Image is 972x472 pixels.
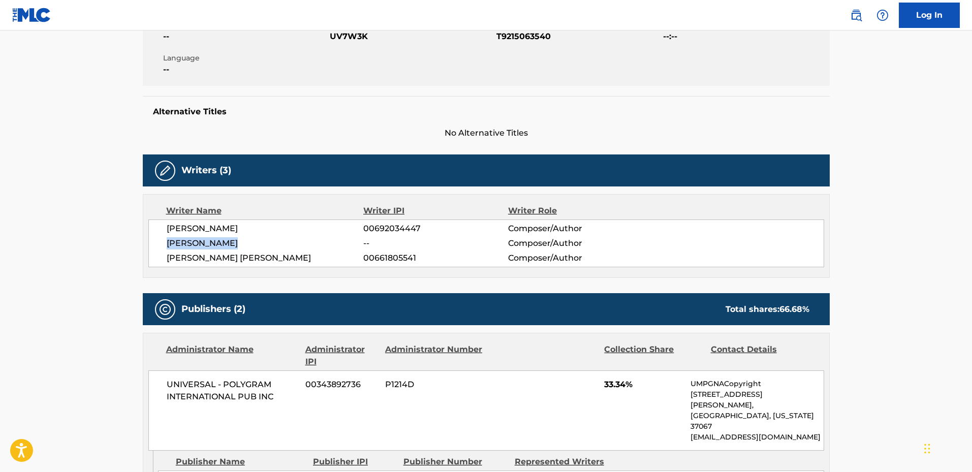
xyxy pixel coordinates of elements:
img: search [850,9,862,21]
span: 66.68 % [779,304,809,314]
img: Writers [159,165,171,177]
span: [PERSON_NAME] [PERSON_NAME] [167,252,364,264]
span: [PERSON_NAME] [167,237,364,249]
div: Publisher IPI [313,456,396,468]
span: 00692034447 [363,223,508,235]
div: Administrator IPI [305,343,378,368]
div: Writer Role [508,205,640,217]
img: MLC Logo [12,8,51,22]
span: [PERSON_NAME] [167,223,364,235]
span: No Alternative Titles [143,127,830,139]
span: Composer/Author [508,252,640,264]
div: Help [872,5,893,25]
div: Widget de chat [921,423,972,472]
div: Contact Details [711,343,809,368]
div: Total shares: [726,303,809,316]
div: Arrastar [924,433,930,464]
h5: Writers (3) [181,165,231,176]
span: 00343892736 [305,379,378,391]
span: UV7W3K [330,30,494,43]
span: 33.34% [604,379,683,391]
h5: Publishers (2) [181,303,245,315]
span: T9215063540 [496,30,661,43]
img: help [876,9,889,21]
span: 00661805541 [363,252,508,264]
div: Publisher Number [403,456,507,468]
div: Publisher Name [176,456,305,468]
img: Publishers [159,303,171,316]
span: -- [363,237,508,249]
h5: Alternative Titles [153,107,820,117]
span: -- [163,64,327,76]
p: UMPGNACopyright [691,379,823,389]
iframe: Chat Widget [921,423,972,472]
div: Represented Writers [515,456,618,468]
span: -- [163,30,327,43]
p: [GEOGRAPHIC_DATA], [US_STATE] 37067 [691,411,823,432]
div: Administrator Number [385,343,484,368]
span: --:-- [663,30,827,43]
div: Collection Share [604,343,703,368]
div: Writer Name [166,205,364,217]
span: P1214D [385,379,484,391]
p: [STREET_ADDRESS][PERSON_NAME], [691,389,823,411]
span: UNIVERSAL - POLYGRAM INTERNATIONAL PUB INC [167,379,298,403]
div: Writer IPI [363,205,508,217]
span: Composer/Author [508,237,640,249]
a: Log In [899,3,960,28]
div: Administrator Name [166,343,298,368]
a: Public Search [846,5,866,25]
span: Language [163,53,327,64]
span: Composer/Author [508,223,640,235]
p: [EMAIL_ADDRESS][DOMAIN_NAME] [691,432,823,443]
